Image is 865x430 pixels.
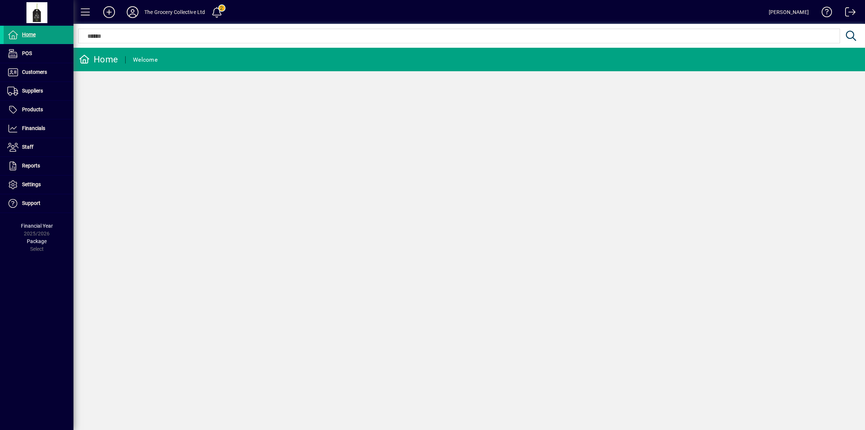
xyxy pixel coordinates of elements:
[4,119,73,138] a: Financials
[22,163,40,169] span: Reports
[22,88,43,94] span: Suppliers
[144,6,205,18] div: The Grocery Collective Ltd
[22,181,41,187] span: Settings
[4,157,73,175] a: Reports
[4,194,73,213] a: Support
[133,54,158,66] div: Welcome
[4,63,73,82] a: Customers
[22,144,33,150] span: Staff
[4,44,73,63] a: POS
[22,106,43,112] span: Products
[22,50,32,56] span: POS
[840,1,856,25] a: Logout
[21,223,53,229] span: Financial Year
[79,54,118,65] div: Home
[816,1,832,25] a: Knowledge Base
[22,69,47,75] span: Customers
[4,101,73,119] a: Products
[27,238,47,244] span: Package
[4,176,73,194] a: Settings
[22,32,36,37] span: Home
[22,125,45,131] span: Financials
[4,138,73,156] a: Staff
[97,6,121,19] button: Add
[22,200,40,206] span: Support
[121,6,144,19] button: Profile
[769,6,809,18] div: [PERSON_NAME]
[4,82,73,100] a: Suppliers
